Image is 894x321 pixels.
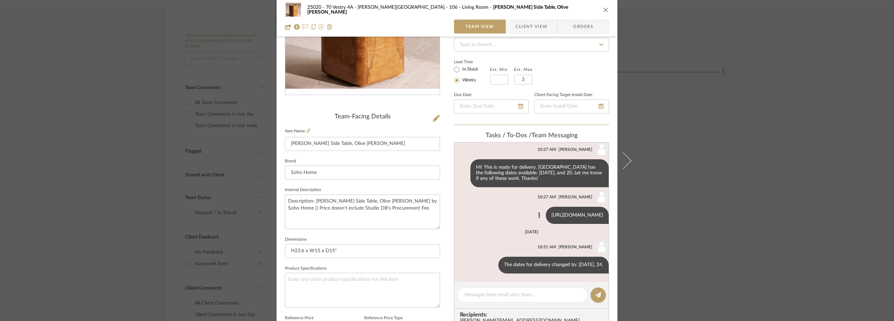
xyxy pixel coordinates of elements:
[285,113,440,121] div: Team-Facing Details
[454,132,609,140] div: team Messaging
[285,316,314,320] label: Reference Price
[595,240,609,254] img: user_avatar.png
[537,194,556,200] div: 10:27 AM
[454,100,529,114] input: Enter Due Date
[486,132,532,139] span: Tasks / To-Dos /
[558,146,592,153] div: [PERSON_NAME]
[466,20,494,34] span: Team View
[454,93,471,97] label: Due Date
[595,190,609,204] img: user_avatar.png
[514,67,533,72] label: Est. Max
[454,38,609,52] input: Type to Search…
[285,267,327,270] label: Product Specifications
[490,67,508,72] label: Est. Min
[285,128,310,134] label: Item Name
[307,5,568,15] span: [PERSON_NAME] Side Table, Olive [PERSON_NAME]
[595,143,609,156] img: user_avatar.png
[285,244,440,258] input: Enter the dimensions of this item
[460,312,606,318] span: Recipients:
[285,3,302,17] img: a246edfc-17da-426b-b438-82cb1ed65293_48x40.jpg
[461,66,478,73] label: In Stock
[558,194,592,200] div: [PERSON_NAME]
[285,188,321,192] label: Internal Description
[449,5,493,10] span: 106 - Living Room
[537,244,556,250] div: 10:51 AM
[470,159,609,187] div: Hi! This is ready for delivery. [GEOGRAPHIC_DATA] has the following dates available: [DATE], and ...
[327,24,332,30] img: Remove from project
[558,244,592,250] div: [PERSON_NAME]
[565,20,601,34] span: Orders
[285,166,440,180] input: Enter Brand
[307,5,449,10] span: 25020 - 70 Vestry 4A - [PERSON_NAME][GEOGRAPHIC_DATA]
[551,213,603,218] a: [URL][DOMAIN_NAME]
[285,238,307,241] label: Dimensions
[454,65,490,85] mat-radio-group: Select item type
[454,59,490,65] label: Lead Time
[285,137,440,151] input: Enter Item Name
[534,93,592,97] label: Client-Facing Target Install Date
[537,146,556,153] div: 10:27 AM
[461,77,476,83] label: Weeks
[534,100,609,114] input: Enter Install Date
[364,316,403,320] label: Reference Price Type
[498,257,609,273] div: The dates for delivery changed to: [DATE], 24.
[603,7,609,13] button: close
[515,20,548,34] span: Client View
[525,229,538,234] div: [DATE]
[285,160,296,163] label: Brand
